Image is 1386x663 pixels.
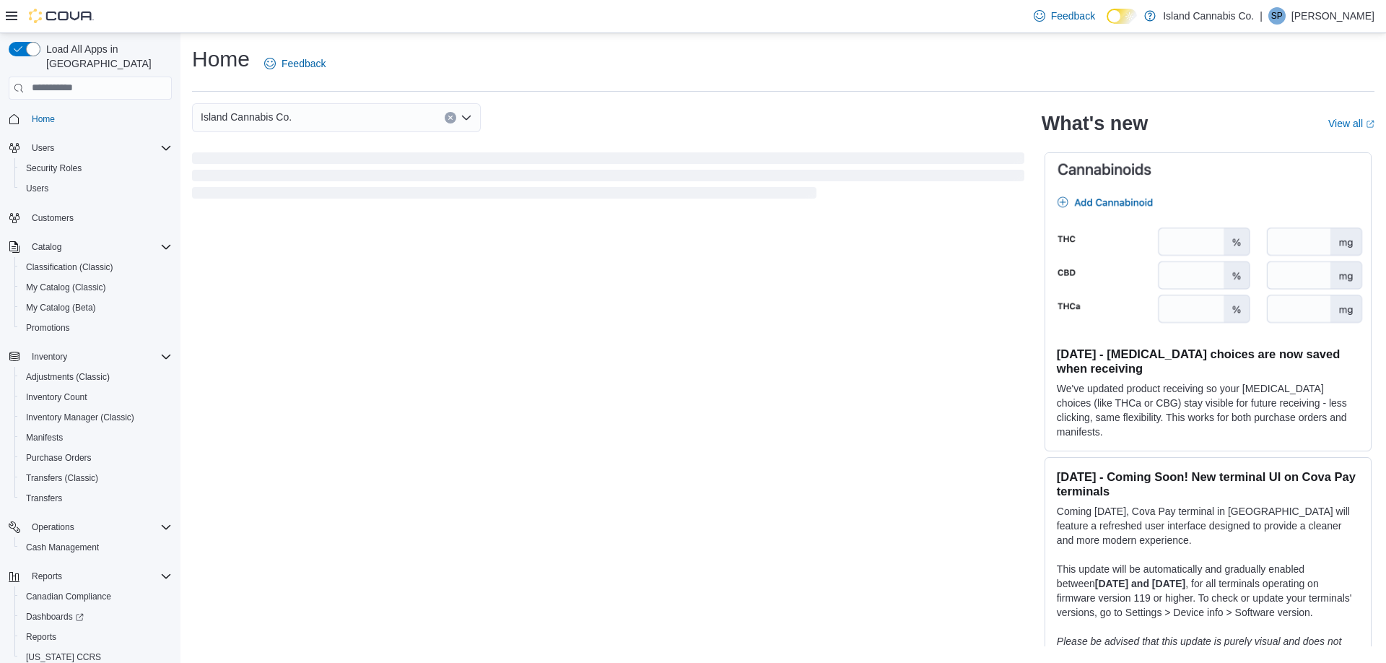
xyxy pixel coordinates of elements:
span: SP [1271,7,1283,25]
a: Security Roles [20,160,87,177]
span: Transfers [20,490,172,507]
span: Customers [26,209,172,227]
a: Adjustments (Classic) [20,368,115,386]
span: Purchase Orders [20,449,172,467]
button: My Catalog (Beta) [14,298,178,318]
span: Inventory Manager (Classic) [20,409,172,426]
button: Cash Management [14,537,178,558]
span: Operations [26,519,172,536]
span: Security Roles [20,160,172,177]
a: My Catalog (Classic) [20,279,112,296]
span: Catalog [26,238,172,256]
span: Reports [26,631,56,643]
button: Catalog [26,238,67,256]
span: Inventory Count [26,391,87,403]
span: Reports [26,568,172,585]
button: Reports [14,627,178,647]
span: Home [32,113,55,125]
span: Promotions [20,319,172,337]
a: Cash Management [20,539,105,556]
p: Island Cannabis Co. [1163,7,1254,25]
span: Users [26,139,172,157]
a: Inventory Manager (Classic) [20,409,140,426]
span: Dark Mode [1107,24,1107,25]
span: My Catalog (Beta) [20,299,172,316]
a: Purchase Orders [20,449,97,467]
button: Reports [3,566,178,586]
button: Security Roles [14,158,178,178]
span: Inventory [32,351,67,363]
span: Feedback [282,56,326,71]
a: Transfers [20,490,68,507]
span: My Catalog (Classic) [26,282,106,293]
button: Users [14,178,178,199]
button: Transfers (Classic) [14,468,178,488]
a: My Catalog (Beta) [20,299,102,316]
a: Inventory Count [20,389,93,406]
p: This update will be automatically and gradually enabled between , for all terminals operating on ... [1057,562,1359,620]
span: Manifests [26,432,63,443]
span: Classification (Classic) [20,259,172,276]
button: Clear input [445,112,456,123]
span: Adjustments (Classic) [26,371,110,383]
svg: External link [1366,120,1374,129]
span: Security Roles [26,162,82,174]
h3: [DATE] - Coming Soon! New terminal UI on Cova Pay terminals [1057,469,1359,498]
a: Transfers (Classic) [20,469,104,487]
span: Inventory [26,348,172,365]
a: Manifests [20,429,69,446]
span: Reports [20,628,172,646]
span: Transfers (Classic) [20,469,172,487]
em: Please be advised that this update is purely visual and does not impact payment functionality. [1057,636,1342,662]
button: Transfers [14,488,178,508]
span: Dashboards [20,608,172,625]
a: Users [20,180,54,197]
button: Canadian Compliance [14,586,178,607]
a: Feedback [1028,1,1101,30]
span: Island Cannabis Co. [201,108,292,126]
a: Reports [20,628,62,646]
span: Canadian Compliance [20,588,172,605]
span: Users [32,142,54,154]
button: Classification (Classic) [14,257,178,277]
p: [PERSON_NAME] [1291,7,1374,25]
button: Purchase Orders [14,448,178,468]
button: Reports [26,568,68,585]
strong: [DATE] and [DATE] [1095,578,1185,589]
span: Promotions [26,322,70,334]
span: Reports [32,571,62,582]
button: My Catalog (Classic) [14,277,178,298]
p: We've updated product receiving so your [MEDICAL_DATA] choices (like THCa or CBG) stay visible fo... [1057,381,1359,439]
span: Load All Apps in [GEOGRAPHIC_DATA] [40,42,172,71]
span: Adjustments (Classic) [20,368,172,386]
span: Customers [32,212,74,224]
button: Operations [26,519,80,536]
span: My Catalog (Beta) [26,302,96,313]
button: Operations [3,517,178,537]
h2: What's new [1042,112,1148,135]
span: Users [20,180,172,197]
a: View allExternal link [1328,118,1374,129]
span: My Catalog (Classic) [20,279,172,296]
a: Promotions [20,319,76,337]
button: Adjustments (Classic) [14,367,178,387]
button: Inventory Manager (Classic) [14,407,178,428]
span: Inventory Manager (Classic) [26,412,134,423]
a: Feedback [258,49,331,78]
button: Inventory Count [14,387,178,407]
button: Manifests [14,428,178,448]
a: Canadian Compliance [20,588,117,605]
input: Dark Mode [1107,9,1137,24]
button: Inventory [3,347,178,367]
span: Inventory Count [20,389,172,406]
span: [US_STATE] CCRS [26,651,101,663]
span: Purchase Orders [26,452,92,464]
button: Users [26,139,60,157]
span: Loading [192,155,1024,201]
span: Users [26,183,48,194]
button: Users [3,138,178,158]
button: Open list of options [461,112,472,123]
h1: Home [192,45,250,74]
span: Transfers [26,493,62,504]
button: Customers [3,207,178,228]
